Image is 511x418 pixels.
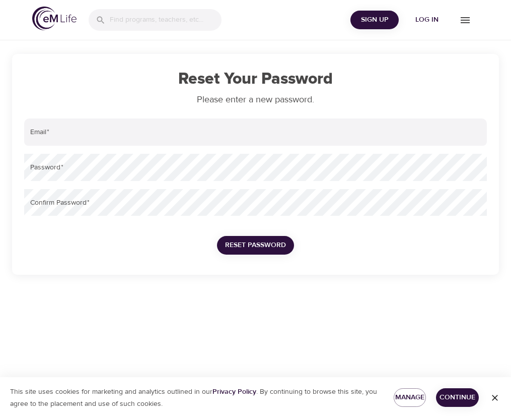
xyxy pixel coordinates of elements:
[354,14,395,26] span: Sign Up
[212,387,256,396] a: Privacy Policy
[110,9,222,31] input: Find programs, teachers, etc...
[32,7,77,30] img: logo
[451,6,479,34] button: menu
[444,391,471,404] span: Continue
[403,11,451,29] button: Log in
[394,388,426,407] button: Manage
[24,70,487,89] h1: Reset Your Password
[407,14,447,26] span: Log in
[350,11,399,29] button: Sign Up
[436,388,479,407] button: Continue
[217,236,294,255] button: Reset Password
[24,93,487,106] p: Please enter a new password.
[402,391,418,404] span: Manage
[225,239,286,252] span: Reset Password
